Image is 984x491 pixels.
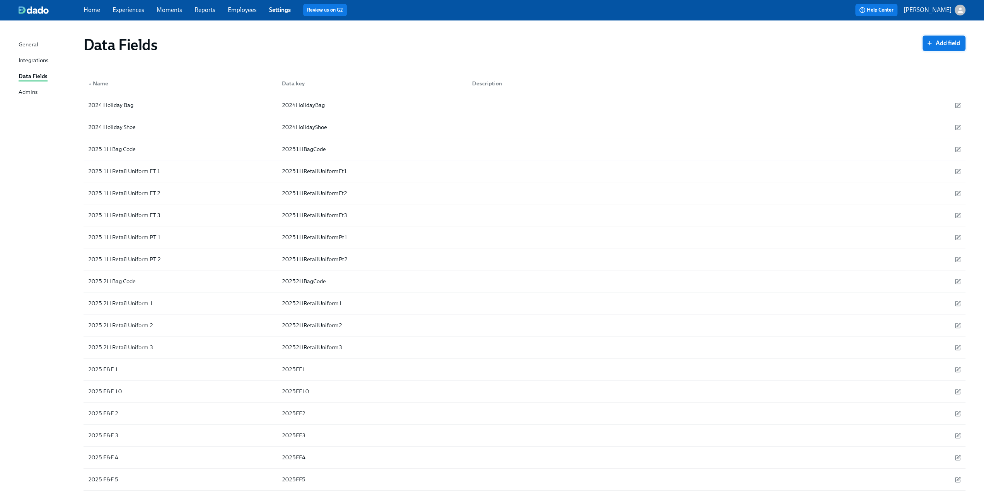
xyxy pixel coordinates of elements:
[303,4,347,16] button: Review us on G2
[855,4,897,16] button: Help Center
[279,211,466,220] div: 20251HRetailUniformFt3
[84,358,965,381] div: 2025 F&F 12025FF1
[84,138,965,160] div: 2025 1H Bag Code20251HBagCode
[85,100,276,110] div: 2024 Holiday Bag
[85,321,276,330] div: 2025 2H Retail Uniform 2
[279,277,466,286] div: 20252HBagCode
[307,6,343,14] a: Review us on G2
[19,6,84,14] a: dado
[85,122,276,132] div: 2024 Holiday Shoe
[279,122,466,132] div: 2024HolidayShoe
[859,6,894,14] span: Help Center
[19,72,48,82] div: Data Fields
[84,336,965,358] div: 2025 2H Retail Uniform 320252HRetailUniform3
[19,56,77,66] a: Integrations
[279,299,466,308] div: 20252HRetailUniform1
[85,387,276,396] div: 2025 F&F 10
[279,166,466,176] div: 20251HRetailUniformFt1
[85,431,276,440] div: 2025 F&F 3
[85,166,276,176] div: 2025 1H Retail Uniform FT 1
[279,409,466,418] div: 2025FF2
[84,160,965,182] div: 2025 1H Retail Uniform FT 120251HRetailUniformFt1
[85,343,276,352] div: 2025 2H Retail Uniform 3
[85,277,276,286] div: 2025 2H Bag Code
[84,248,965,270] div: 2025 1H Retail Uniform PT 220251HRetailUniformPt2
[84,182,965,204] div: 2025 1H Retail Uniform FT 220251HRetailUniformFt2
[85,365,276,374] div: 2025 F&F 1
[279,144,466,154] div: 20251HBagCode
[279,189,466,198] div: 20251HRetailUniformFt2
[279,79,466,88] div: Data key
[279,321,466,330] div: 20252HRetailUniform2
[84,226,965,248] div: 2025 1H Retail Uniform PT 120251HRetailUniformPt1
[85,233,276,242] div: 2025 1H Retail Uniform PT 1
[19,72,77,82] a: Data Fields
[904,5,965,15] button: [PERSON_NAME]
[84,425,965,447] div: 2025 F&F 32025FF3
[279,255,466,264] div: 20251HRetailUniformPt2
[85,409,276,418] div: 2025 F&F 2
[19,56,48,66] div: Integrations
[19,88,38,97] div: Admins
[84,314,965,336] div: 2025 2H Retail Uniform 220252HRetailUniform2
[85,299,276,308] div: 2025 2H Retail Uniform 1
[85,255,276,264] div: 2025 1H Retail Uniform PT 2
[84,469,965,491] div: 2025 F&F 52025FF5
[84,94,965,116] div: 2024 Holiday Bag2024HolidayBag
[19,40,77,50] a: General
[85,76,276,91] div: ▲Name
[84,6,100,14] a: Home
[113,6,144,14] a: Experiences
[194,6,215,14] a: Reports
[85,144,276,154] div: 2025 1H Bag Code
[85,475,276,484] div: 2025 F&F 5
[923,36,965,51] button: Add field
[279,343,466,352] div: 20252HRetailUniform3
[85,211,276,220] div: 2025 1H Retail Uniform FT 3
[279,475,466,484] div: 2025FF5
[157,6,182,14] a: Moments
[84,270,965,292] div: 2025 2H Bag Code20252HBagCode
[84,403,965,425] div: 2025 F&F 22025FF2
[84,116,965,138] div: 2024 Holiday Shoe2024HolidayShoe
[279,387,466,396] div: 2025FF10
[279,365,466,374] div: 2025FF1
[276,76,466,91] div: Data key
[466,76,800,91] div: Description
[85,189,276,198] div: 2025 1H Retail Uniform FT 2
[279,100,466,110] div: 2024HolidayBag
[279,453,466,462] div: 2025FF4
[469,79,800,88] div: Description
[228,6,257,14] a: Employees
[88,82,92,86] span: ▲
[279,431,466,440] div: 2025FF3
[84,381,965,403] div: 2025 F&F 102025FF10
[84,204,965,226] div: 2025 1H Retail Uniform FT 320251HRetailUniformFt3
[19,6,49,14] img: dado
[904,6,952,14] p: [PERSON_NAME]
[19,88,77,97] a: Admins
[84,447,965,469] div: 2025 F&F 42025FF4
[84,36,158,54] h1: Data Fields
[84,292,965,314] div: 2025 2H Retail Uniform 120252HRetailUniform1
[279,233,466,242] div: 20251HRetailUniformPt1
[19,40,38,50] div: General
[85,79,276,88] div: Name
[269,6,291,14] a: Settings
[85,453,276,462] div: 2025 F&F 4
[928,39,960,47] span: Add field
